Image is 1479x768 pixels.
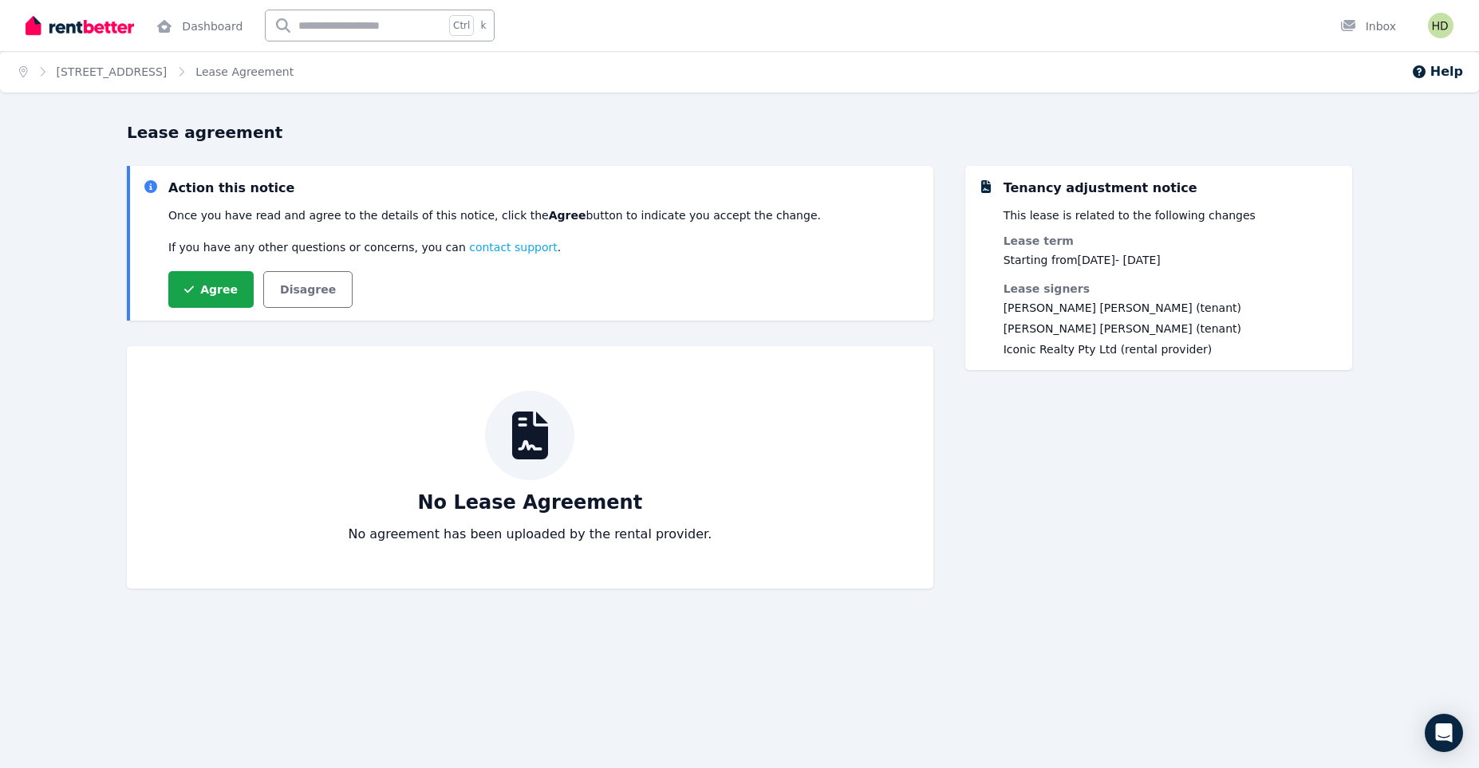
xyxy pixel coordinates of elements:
[195,64,294,80] span: Lease Agreement
[1340,18,1396,34] div: Inbox
[469,241,558,254] span: contact support
[263,271,353,308] button: Disagree
[26,14,134,37] img: RentBetter
[1004,179,1197,198] div: Tenancy adjustment notice
[168,179,294,198] div: Action this notice
[1425,714,1463,752] div: Open Intercom Messenger
[1004,341,1241,357] span: Iconic Realty Pty Ltd (rental provider)
[1411,62,1463,81] button: Help
[549,209,586,222] strong: Agree
[1428,13,1453,38] img: Harry William James Dobbs
[480,19,486,32] span: k
[168,207,821,223] p: Once you have read and agree to the details of this notice, click the button to indicate you acce...
[57,65,168,78] a: [STREET_ADDRESS]
[127,121,1352,144] h1: Lease agreement
[1004,321,1241,337] span: [PERSON_NAME] [PERSON_NAME] (tenant)
[418,490,643,515] p: No Lease Agreement
[1004,207,1256,223] p: This lease is related to the following changes
[168,271,254,308] button: Agree
[348,525,712,544] p: No agreement has been uploaded by the rental provider.
[1004,252,1241,268] dd: Starting from [DATE] - [DATE]
[1004,281,1241,297] dt: Lease signers
[1004,300,1241,316] span: [PERSON_NAME] [PERSON_NAME] (tenant)
[449,15,474,36] span: Ctrl
[168,239,821,255] p: If you have any other questions or concerns, you can .
[1004,233,1241,249] dt: Lease term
